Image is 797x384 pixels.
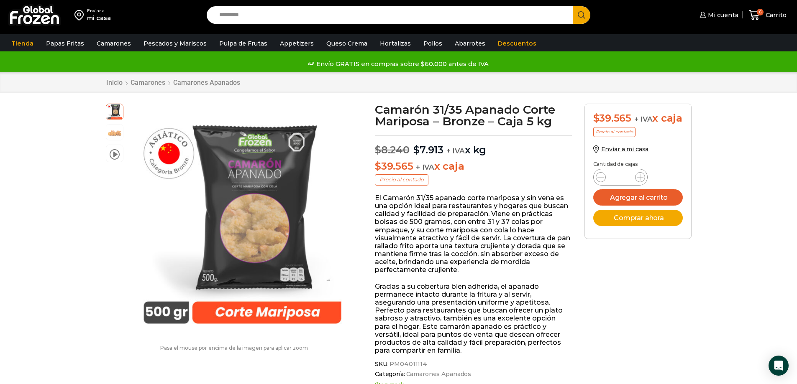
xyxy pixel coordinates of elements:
[593,112,600,124] span: $
[106,79,123,86] a: Inicio
[375,371,572,378] span: Categoría:
[375,194,572,274] p: El Camarón 31/35 apanado corte mariposa y sin vena es una opción ideal para restaurantes y hogare...
[593,112,631,124] bdi: 39.565
[413,144,420,156] span: $
[87,8,111,14] div: Enviar a
[106,79,241,86] nav: Breadcrumb
[375,135,572,156] p: x kg
[494,36,541,51] a: Descuentos
[405,371,471,378] a: Camarones Apanados
[173,79,241,86] a: Camarones Apanados
[593,189,683,206] button: Agregar al carrito
[757,9,764,15] span: 6
[215,36,272,51] a: Pulpa de Frutas
[375,160,413,172] bdi: 39.565
[413,144,443,156] bdi: 7.913
[593,145,649,153] a: Enviar a mi casa
[92,36,135,51] a: Camarones
[388,361,427,368] span: PM04011114
[7,36,38,51] a: Tienda
[375,104,572,127] h1: Camarón 31/35 Apanado Corte Mariposa – Bronze – Caja 5 kg
[74,8,87,22] img: address-field-icon.svg
[375,361,572,368] span: SKU:
[376,36,415,51] a: Hortalizas
[375,160,381,172] span: $
[446,147,465,155] span: + IVA
[375,144,381,156] span: $
[375,144,410,156] bdi: 8.240
[375,160,572,173] p: x caja
[106,103,123,120] span: apanados
[601,145,649,153] span: Enviar a mi casa
[697,7,738,23] a: Mi cuenta
[593,210,683,226] button: Comprar ahora
[634,115,653,123] span: + IVA
[322,36,372,51] a: Queso Crema
[764,11,787,19] span: Carrito
[593,112,683,125] div: x caja
[612,171,628,183] input: Product quantity
[593,161,683,167] p: Cantidad de cajas
[130,79,166,86] a: Camarones
[375,282,572,355] p: Gracias a su cobertura bien adherida, el apanado permanece intacto durante la fritura y al servir...
[593,127,636,137] p: Precio al contado
[451,36,489,51] a: Abarrotes
[106,125,123,141] span: camaron-apanado
[139,36,211,51] a: Pescados y Mariscos
[106,345,363,351] p: Pasa el mouse por encima de la imagen para aplicar zoom
[573,6,590,24] button: Search button
[375,174,428,185] p: Precio al contado
[769,356,789,376] div: Open Intercom Messenger
[416,163,434,171] span: + IVA
[276,36,318,51] a: Appetizers
[747,5,789,25] a: 6 Carrito
[706,11,738,19] span: Mi cuenta
[87,14,111,22] div: mi casa
[419,36,446,51] a: Pollos
[42,36,88,51] a: Papas Fritas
